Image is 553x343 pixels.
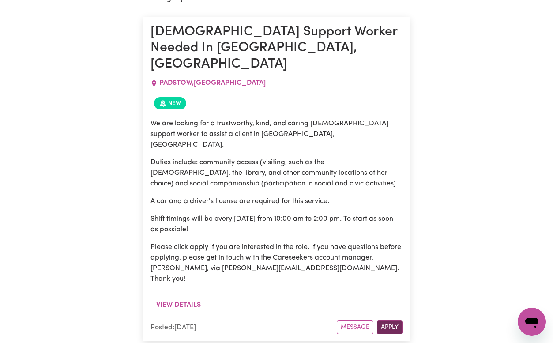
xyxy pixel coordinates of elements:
[150,157,403,189] p: Duties include: community access (visiting, such as the [DEMOGRAPHIC_DATA], the library, and othe...
[518,308,546,336] iframe: Button to launch messaging window
[150,196,403,207] p: A car and a driver's license are required for this service.
[150,118,403,150] p: We are looking for a trustworthy, kind, and caring [DEMOGRAPHIC_DATA] support worker to assist a ...
[150,297,207,313] button: View details
[150,322,337,333] div: Posted: [DATE]
[337,320,373,334] button: Message
[150,214,403,235] p: Shift timings will be every [DATE] from 10:00 am to 2:00 pm. To start as soon as possible!
[150,24,403,72] h1: [DEMOGRAPHIC_DATA] Support Worker Needed In [GEOGRAPHIC_DATA], [GEOGRAPHIC_DATA]
[159,79,266,87] span: PADSTOW , [GEOGRAPHIC_DATA]
[154,97,186,109] span: Job posted within the last 30 days
[150,242,403,284] p: Please click apply if you are interested in the role. If you have questions before applying, plea...
[377,320,403,334] button: Apply for this job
